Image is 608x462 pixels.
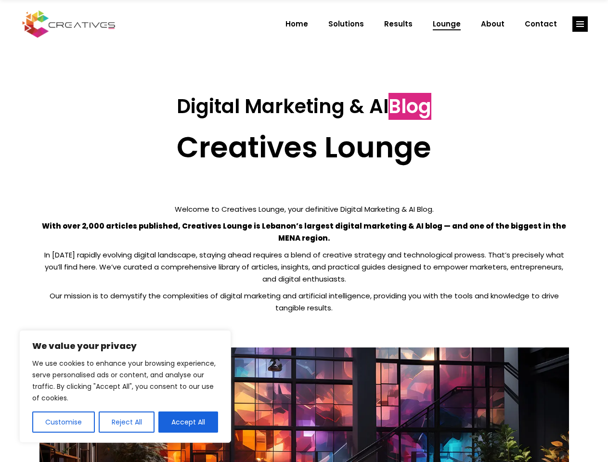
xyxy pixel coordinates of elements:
[32,358,218,404] p: We use cookies to enhance your browsing experience, serve personalised ads or content, and analys...
[39,249,569,285] p: In [DATE] rapidly evolving digital landscape, staying ahead requires a blend of creative strategy...
[318,12,374,37] a: Solutions
[285,12,308,37] span: Home
[471,12,515,37] a: About
[99,411,155,433] button: Reject All
[481,12,505,37] span: About
[42,221,566,243] strong: With over 2,000 articles published, Creatives Lounge is Lebanon’s largest digital marketing & AI ...
[39,95,569,118] h3: Digital Marketing & AI
[39,203,569,215] p: Welcome to Creatives Lounge, your definitive Digital Marketing & AI Blog.
[32,340,218,352] p: We value your privacy
[374,12,423,37] a: Results
[39,290,569,314] p: Our mission is to demystify the complexities of digital marketing and artificial intelligence, pr...
[433,12,461,37] span: Lounge
[388,93,431,120] span: Blog
[328,12,364,37] span: Solutions
[158,411,218,433] button: Accept All
[515,12,567,37] a: Contact
[20,9,117,39] img: Creatives
[19,330,231,443] div: We value your privacy
[32,411,95,433] button: Customise
[423,12,471,37] a: Lounge
[525,12,557,37] span: Contact
[384,12,413,37] span: Results
[572,16,588,32] a: link
[275,12,318,37] a: Home
[39,130,569,165] h2: Creatives Lounge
